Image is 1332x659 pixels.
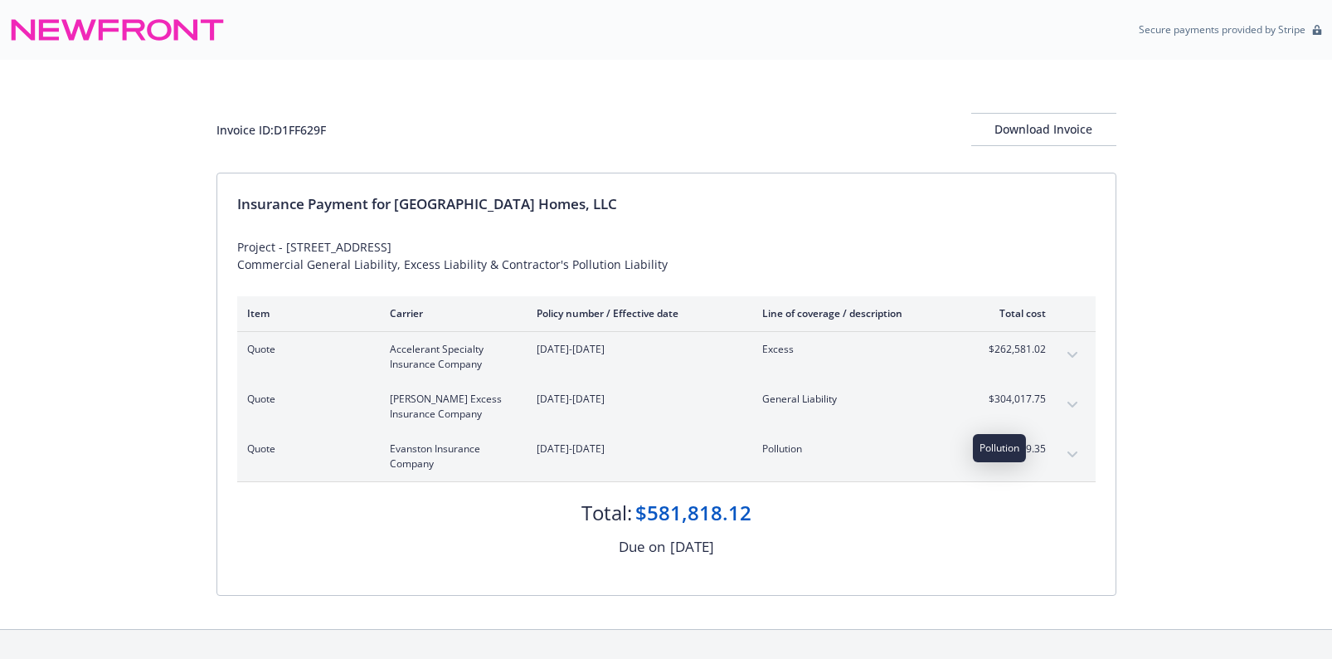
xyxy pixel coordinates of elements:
[762,442,957,456] span: Pollution
[390,442,510,471] span: Evanston Insurance Company
[762,392,957,407] span: General Liability
[984,306,1046,320] div: Total cost
[390,392,510,422] span: [PERSON_NAME] Excess Insurance Company
[390,342,510,372] span: Accelerant Specialty Insurance Company
[670,536,714,558] div: [DATE]
[762,342,957,357] span: Excess
[971,113,1116,146] button: Download Invoice
[247,392,363,407] span: Quote
[237,238,1096,273] div: Project - [STREET_ADDRESS] Commercial General Liability, Excess Liability & Contractor's Pollutio...
[1059,392,1086,418] button: expand content
[247,306,363,320] div: Item
[762,306,957,320] div: Line of coverage / description
[619,536,665,558] div: Due on
[1059,442,1086,468] button: expand content
[1139,22,1305,37] p: Secure payments provided by Stripe
[635,499,751,527] div: $581,818.12
[537,306,736,320] div: Policy number / Effective date
[984,392,1046,407] span: $304,017.75
[984,342,1046,357] span: $262,581.02
[237,332,1096,382] div: QuoteAccelerant Specialty Insurance Company[DATE]-[DATE]Excess$262,581.02expand content
[237,193,1096,215] div: Insurance Payment for [GEOGRAPHIC_DATA] Homes, LLC
[237,432,1096,481] div: QuoteEvanston Insurance Company[DATE]-[DATE]Pollution$15,219.35expand content
[1059,342,1086,369] button: expand content
[247,342,363,357] span: Quote
[216,121,326,139] div: Invoice ID: D1FF629F
[390,306,510,320] div: Carrier
[237,382,1096,432] div: Quote[PERSON_NAME] Excess Insurance Company[DATE]-[DATE]General Liability$304,017.75expand content
[971,114,1116,145] div: Download Invoice
[581,499,632,527] div: Total:
[537,442,736,456] span: [DATE]-[DATE]
[537,392,736,407] span: [DATE]-[DATE]
[247,442,363,456] span: Quote
[537,342,736,357] span: [DATE]-[DATE]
